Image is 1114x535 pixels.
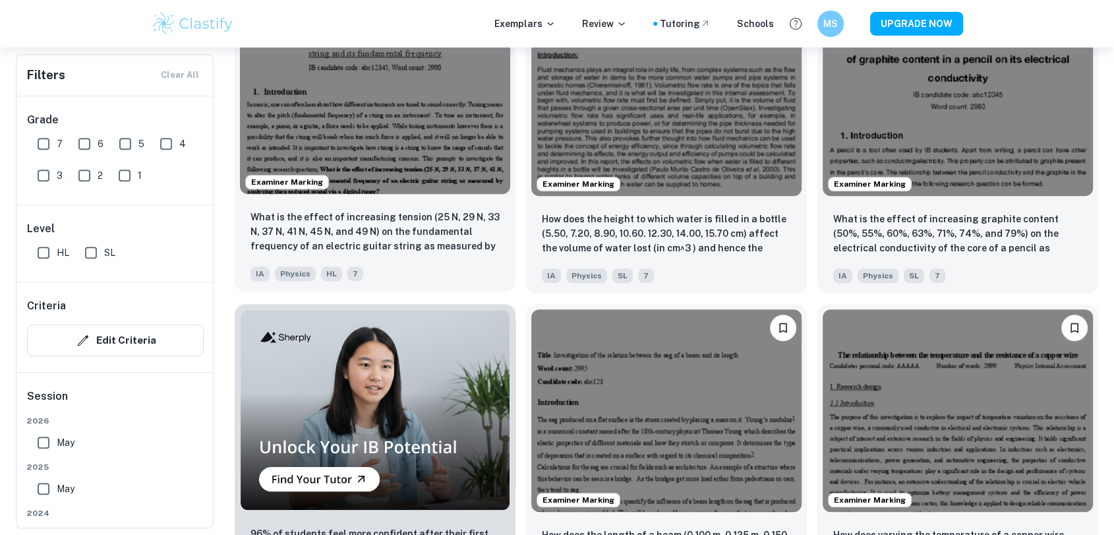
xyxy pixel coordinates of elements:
[737,16,774,31] a: Schools
[542,212,791,257] p: How does the height to which water is filled in a bottle (5.50, 7.20, 8.90, 10.60. 12.30, 14.00, ...
[638,268,654,283] span: 7
[833,212,1082,257] p: What is the effect of increasing graphite content (50%, 55%, 60%, 63%, 71%, 74%, and 79%) on the ...
[104,245,115,260] span: SL
[240,309,510,511] img: Thumbnail
[27,461,204,473] span: 2025
[817,11,844,37] button: MS
[858,268,898,283] span: Physics
[566,268,607,283] span: Physics
[27,415,204,427] span: 2026
[537,178,620,190] span: Examiner Marking
[542,268,561,283] span: IA
[57,435,74,450] span: May
[27,221,204,237] h6: Level
[27,389,204,415] h6: Session
[138,168,142,183] span: 1
[57,482,74,496] span: May
[275,267,316,281] span: Physics
[582,16,627,31] p: Review
[27,507,204,519] span: 2024
[347,267,363,281] span: 7
[151,11,235,37] img: Clastify logo
[494,16,556,31] p: Exemplars
[57,245,69,260] span: HL
[537,494,620,506] span: Examiner Marking
[829,178,911,190] span: Examiner Marking
[57,137,63,151] span: 7
[660,16,711,31] a: Tutoring
[1061,315,1088,341] button: Bookmark
[27,112,204,128] h6: Grade
[138,137,144,151] span: 5
[57,168,63,183] span: 3
[98,168,103,183] span: 2
[904,268,924,283] span: SL
[770,315,796,341] button: Bookmark
[829,494,911,506] span: Examiner Marking
[531,309,802,512] img: Physics IA example thumbnail: How does the length of a beam (0.100 m,
[250,267,270,281] span: IA
[870,12,963,36] button: UPGRADE NOW
[27,298,66,314] h6: Criteria
[246,176,328,188] span: Examiner Marking
[321,267,342,281] span: HL
[27,66,65,84] h6: Filters
[179,137,186,151] span: 4
[612,268,633,283] span: SL
[823,16,838,31] h6: MS
[823,309,1093,512] img: Physics IA example thumbnail: How does varying the temperature of a co
[250,210,500,255] p: What is the effect of increasing tension (25 N, 29 N, 33 N, 37 N, 41 N, 45 N, and 49 N) on the fu...
[784,13,807,35] button: Help and Feedback
[98,137,103,151] span: 6
[929,268,945,283] span: 7
[833,268,852,283] span: IA
[27,325,204,356] button: Edit Criteria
